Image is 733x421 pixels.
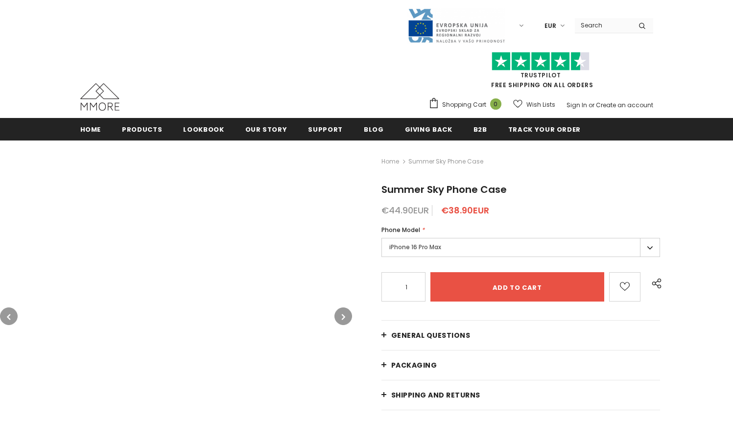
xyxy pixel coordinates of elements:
[589,101,594,109] span: or
[122,118,162,140] a: Products
[575,18,631,32] input: Search Site
[364,125,384,134] span: Blog
[381,156,399,167] a: Home
[526,100,555,110] span: Wish Lists
[381,238,661,257] label: iPhone 16 Pro Max
[183,118,224,140] a: Lookbook
[381,226,420,234] span: Phone Model
[513,96,555,113] a: Wish Lists
[544,21,556,31] span: EUR
[245,125,287,134] span: Our Story
[391,360,437,370] span: PACKAGING
[428,56,653,89] span: FREE SHIPPING ON ALL ORDERS
[492,52,590,71] img: Trust Pilot Stars
[308,118,343,140] a: support
[405,125,452,134] span: Giving back
[391,330,471,340] span: General Questions
[245,118,287,140] a: Our Story
[596,101,653,109] a: Create an account
[407,8,505,44] img: Javni Razpis
[473,118,487,140] a: B2B
[381,351,661,380] a: PACKAGING
[490,98,501,110] span: 0
[80,118,101,140] a: Home
[381,321,661,350] a: General Questions
[381,204,429,216] span: €44.90EUR
[520,71,561,79] a: Trustpilot
[122,125,162,134] span: Products
[508,118,581,140] a: Track your order
[405,118,452,140] a: Giving back
[567,101,587,109] a: Sign In
[441,204,489,216] span: €38.90EUR
[308,125,343,134] span: support
[183,125,224,134] span: Lookbook
[473,125,487,134] span: B2B
[381,183,507,196] span: Summer Sky Phone Case
[408,156,483,167] span: Summer Sky Phone Case
[364,118,384,140] a: Blog
[442,100,486,110] span: Shopping Cart
[430,272,604,302] input: Add to cart
[428,97,506,112] a: Shopping Cart 0
[381,380,661,410] a: Shipping and returns
[407,21,505,29] a: Javni Razpis
[508,125,581,134] span: Track your order
[391,390,480,400] span: Shipping and returns
[80,125,101,134] span: Home
[80,83,119,111] img: MMORE Cases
